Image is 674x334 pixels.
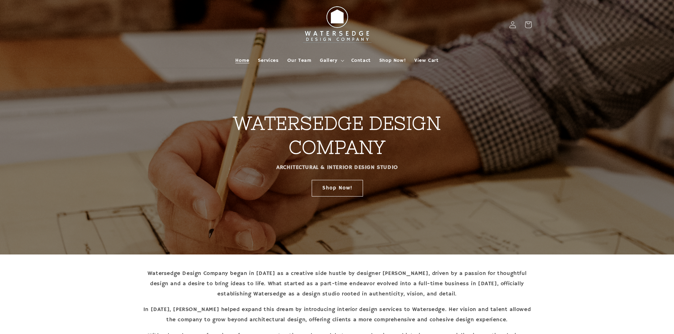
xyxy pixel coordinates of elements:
[375,53,410,68] a: Shop Now!
[379,57,406,64] span: Shop Now!
[287,57,312,64] span: Our Team
[283,53,316,68] a: Our Team
[276,164,398,171] strong: ARCHITECTURAL & INTERIOR DESIGN STUDIO
[235,57,249,64] span: Home
[320,57,337,64] span: Gallery
[298,3,376,47] img: Watersedge Design Co
[233,113,441,158] strong: WATERSEDGE DESIGN COMPANY
[254,53,283,68] a: Services
[311,180,363,196] a: Shop Now!
[410,53,443,68] a: View Cart
[231,53,253,68] a: Home
[316,53,347,68] summary: Gallery
[414,57,438,64] span: View Cart
[143,269,532,299] p: Watersedge Design Company began in [DATE] as a creative side hustle by designer [PERSON_NAME], dr...
[143,305,532,325] p: In [DATE], [PERSON_NAME] helped expand this dream by introducing interior design services to Wate...
[347,53,375,68] a: Contact
[351,57,371,64] span: Contact
[258,57,279,64] span: Services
